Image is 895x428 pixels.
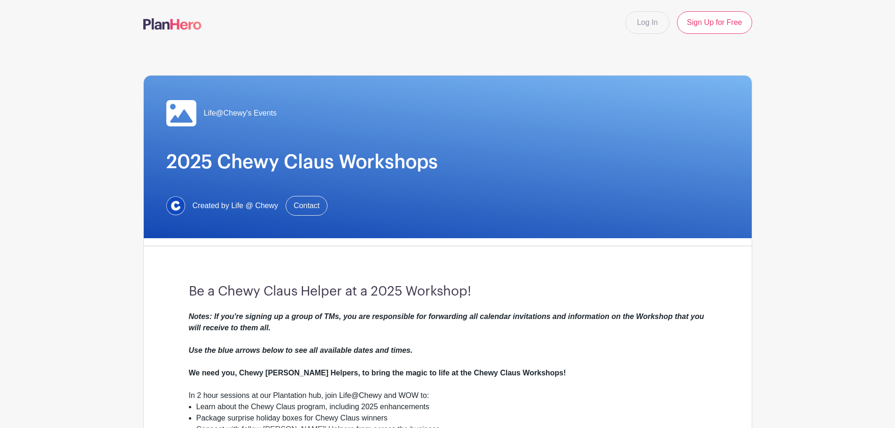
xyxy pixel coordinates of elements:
[196,412,707,424] li: Package surprise holiday boxes for Chewy Claus winners
[625,11,669,34] a: Log In
[286,196,327,216] a: Contact
[143,18,202,30] img: logo-507f7623f17ff9eddc593b1ce0a138ce2505c220e1c5a4e2b4648c50719b7d32.svg
[193,200,279,211] span: Created by Life @ Chewy
[196,401,707,412] li: Learn about the Chewy Claus program, including 2025 enhancements
[166,151,729,173] h1: 2025 Chewy Claus Workshops
[189,312,704,354] em: Notes: If you're signing up a group of TMs, you are responsible for forwarding all calendar invit...
[189,284,707,300] h3: Be a Chewy Claus Helper at a 2025 Workshop!
[677,11,752,34] a: Sign Up for Free
[189,390,707,401] div: In 2 hour sessions at our Plantation hub, join Life@Chewy and WOW to:
[166,196,185,215] img: 1629734264472.jfif
[189,369,566,377] strong: We need you, Chewy [PERSON_NAME] Helpers, to bring the magic to life at the Chewy Claus Workshops!
[204,108,277,119] span: Life@Chewy's Events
